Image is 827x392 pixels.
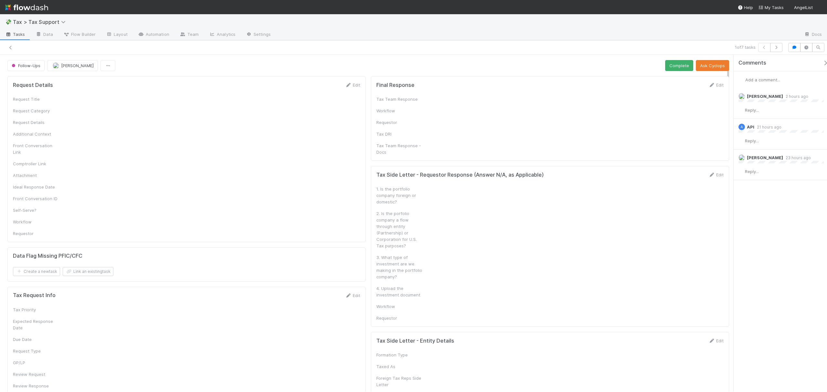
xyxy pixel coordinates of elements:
span: My Tasks [758,5,784,10]
div: 3. What type of investment are we making in the portfolio company? [376,254,425,280]
img: logo-inverted-e16ddd16eac7371096b0.svg [5,2,48,13]
a: Analytics [204,30,241,40]
span: [PERSON_NAME] [747,94,783,99]
span: Follow-Ups [10,63,40,68]
span: 1 of 7 tasks [735,44,756,50]
span: [PERSON_NAME] [61,63,94,68]
a: Flow Builder [58,30,101,40]
div: Request Type [13,348,61,354]
span: Reply... [745,108,759,113]
div: API [738,124,745,130]
div: 1. Is the portfolio company foreign or domestic? [376,186,425,205]
div: Additional Context [13,131,61,137]
div: Workflow [376,303,425,310]
button: Link an existingtask [63,267,113,276]
a: Edit [708,82,724,88]
img: avatar_d45d11ee-0024-4901-936f-9df0a9cc3b4e.png [739,77,745,83]
span: Reply... [745,138,759,143]
img: avatar_d45d11ee-0024-4901-936f-9df0a9cc3b4e.png [815,5,822,11]
img: avatar_d45d11ee-0024-4901-936f-9df0a9cc3b4e.png [738,138,745,144]
img: avatar_d45d11ee-0024-4901-936f-9df0a9cc3b4e.png [738,169,745,175]
a: Edit [708,338,724,343]
div: Tax Team Response [376,96,425,102]
a: Docs [799,30,827,40]
div: Comptroller Link [13,160,61,167]
span: 💸 [5,19,12,25]
span: 23 hours ago [783,155,811,160]
span: 21 hours ago [754,125,781,129]
div: Taxed As [376,363,425,370]
div: Requestor [376,315,425,321]
a: Edit [345,293,360,298]
div: 4. Upload the investment document [376,285,425,298]
button: Ask Cyclops [696,60,729,71]
div: Front Conversation Link [13,142,61,155]
div: Ideal Response Date [13,184,61,190]
span: Tax > Tax Support [13,19,69,25]
div: GP/LP [13,359,61,366]
span: Comments [738,60,766,66]
div: Review Response [13,383,61,389]
img: avatar_8fe3758e-7d23-4e6b-a9f5-b81892974716.png [738,154,745,161]
div: Request Title [13,96,61,102]
div: Requestor [376,119,425,126]
h5: Tax Side Letter - Requestor Response (Answer N/A, as Applicable) [376,172,544,178]
div: Review Request [13,371,61,377]
img: avatar_8fe3758e-7d23-4e6b-a9f5-b81892974716.png [53,62,59,69]
span: Tasks [5,31,25,37]
a: Settings [241,30,276,40]
div: Self-Serve? [13,207,61,213]
span: A [741,125,743,129]
div: Tax Priority [13,306,61,313]
div: Request Details [13,119,61,126]
span: API [747,124,754,129]
a: Team [174,30,204,40]
button: Create a newtask [13,267,60,276]
div: Due Date [13,336,61,343]
div: Request Category [13,108,61,114]
div: Front Conversation ID [13,195,61,202]
button: Complete [665,60,693,71]
button: [PERSON_NAME] [47,60,98,71]
h5: Final Response [376,82,414,88]
a: Edit [345,82,360,88]
span: AngelList [794,5,813,10]
img: avatar_8fe3758e-7d23-4e6b-a9f5-b81892974716.png [738,93,745,99]
button: Follow-Ups [7,60,45,71]
div: Workflow [13,219,61,225]
a: Edit [708,172,724,177]
div: Expected Response Date [13,318,61,331]
a: My Tasks [758,4,784,11]
div: 2. Is the porfolio company a flow through entity (Partnership) or Corporation for U.S. Tax purposes? [376,210,425,249]
div: Workflow [376,108,425,114]
div: Help [738,4,753,11]
a: Layout [101,30,133,40]
span: 2 hours ago [783,94,808,99]
h5: Tax Request Info [13,292,56,299]
h5: Tax Side Letter - Entity Details [376,338,454,344]
div: Attachment [13,172,61,179]
div: Formation Type [376,352,425,358]
h5: Request Details [13,82,53,88]
span: Reply... [745,169,759,174]
div: Foreign Tax Reps Side Letter [376,375,425,388]
a: Data [30,30,58,40]
span: [PERSON_NAME] [747,155,783,160]
div: Tax Team Response - Docs [376,142,425,155]
div: Requestor [13,230,61,237]
h5: Data Flag Missing PFIC/CFC [13,253,82,259]
span: Add a comment... [745,77,780,82]
span: Flow Builder [63,31,96,37]
img: avatar_d45d11ee-0024-4901-936f-9df0a9cc3b4e.png [738,107,745,114]
a: Automation [133,30,174,40]
div: Tax DRI [376,131,425,137]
